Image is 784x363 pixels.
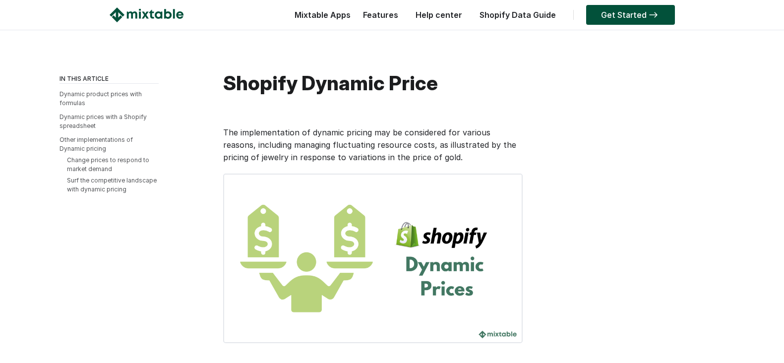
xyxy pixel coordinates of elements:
[411,10,467,20] a: Help center
[223,69,521,97] h1: Shopify Dynamic Price
[60,136,133,152] a: Other implementations of Dynamic pricing
[110,7,183,22] img: Mixtable logo
[60,90,142,107] a: Dynamic product prices with formulas
[223,126,521,164] p: The implementation of dynamic pricing may be considered for various reasons, including managing f...
[67,177,157,193] a: Surf the competitive landscape with dynamic pricing
[290,7,351,27] div: Mixtable Apps
[475,10,561,20] a: Shopify Data Guide
[358,10,403,20] a: Features
[60,74,159,84] div: IN THIS ARTICLE
[60,113,147,129] a: Dynamic prices with a Shopify spreadsheet
[67,156,149,173] a: Change prices to respond to market demand
[647,12,660,18] img: arrow-right.svg
[586,5,675,25] a: Get Started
